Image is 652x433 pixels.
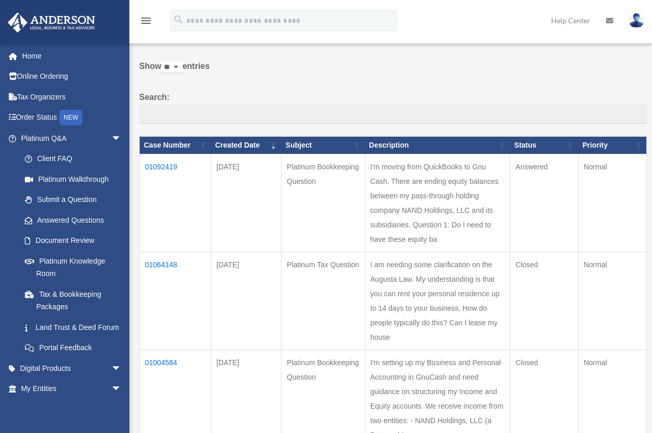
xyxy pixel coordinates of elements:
td: I am needing some clarification on the Augusta Law. My understanding is that you can rent your pe... [365,252,510,350]
th: Case Number: activate to sort column ascending [140,137,211,154]
td: [DATE] [211,154,281,252]
label: Search: [139,90,647,124]
i: search [173,14,184,25]
img: User Pic [629,13,644,28]
a: Answered Questions [14,210,127,230]
th: Status: activate to sort column ascending [510,137,579,154]
th: Priority: activate to sort column ascending [578,137,646,154]
a: Client FAQ [14,149,132,169]
th: Subject: activate to sort column ascending [281,137,365,154]
td: [DATE] [211,252,281,350]
td: Closed [510,252,579,350]
span: arrow_drop_down [111,128,132,149]
td: Platinum Tax Question [281,252,365,350]
a: Portal Feedback [14,338,132,358]
i: menu [140,15,152,27]
td: Answered [510,154,579,252]
a: My Entitiesarrow_drop_down [7,379,137,399]
select: Showentries [161,62,183,74]
a: Land Trust & Deed Forum [14,317,132,338]
a: Online Ordering [7,66,137,87]
a: menu [140,18,152,27]
a: Submit a Question [14,190,132,210]
td: Platinum Bookkeeping Question [281,154,365,252]
a: Tax & Bookkeeping Packages [14,284,132,317]
a: Home [7,46,137,66]
td: 01092419 [140,154,211,252]
span: arrow_drop_down [111,379,132,400]
label: Show entries [139,59,647,84]
td: I'm moving from QuickBooks to Gnu Cash. There are ending equity balances between my pass-through ... [365,154,510,252]
div: NEW [60,110,82,125]
a: Digital Productsarrow_drop_down [7,358,137,379]
span: arrow_drop_down [111,358,132,379]
input: Search: [139,105,647,124]
a: Platinum Q&Aarrow_drop_down [7,128,132,149]
th: Description: activate to sort column ascending [365,137,510,154]
td: Normal [578,252,646,350]
a: Order StatusNEW [7,107,137,128]
a: Tax Organizers [7,86,137,107]
a: Platinum Walkthrough [14,169,132,190]
img: Anderson Advisors Platinum Portal [5,12,98,33]
td: 01064148 [140,252,211,350]
td: Normal [578,154,646,252]
th: Created Date: activate to sort column ascending [211,137,281,154]
a: Document Review [14,230,132,251]
a: Platinum Knowledge Room [14,251,132,284]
